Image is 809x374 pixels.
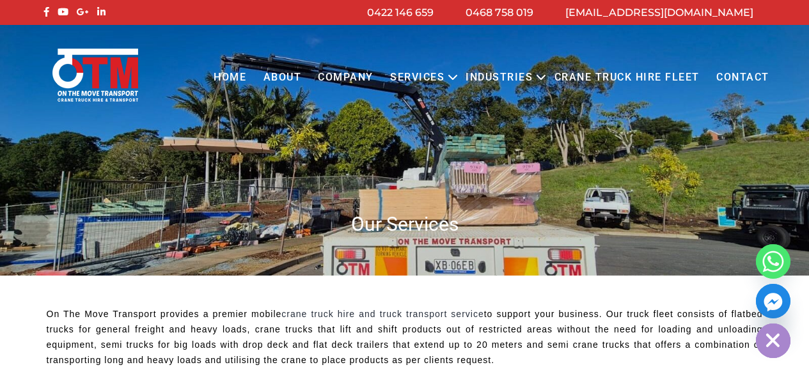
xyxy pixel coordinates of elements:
[47,307,763,368] p: On The Move Transport provides a premier mobile to support your business. Our truck fleet consist...
[756,284,790,318] a: Facebook_Messenger
[205,60,255,95] a: Home
[466,6,533,19] a: 0468 758 019
[367,6,434,19] a: 0422 146 659
[457,60,541,95] a: Industries
[546,60,707,95] a: Crane Truck Hire Fleet
[310,60,382,95] a: COMPANY
[708,60,778,95] a: Contact
[281,309,483,319] a: crane truck hire and truck transport service
[255,60,310,95] a: About
[756,244,790,279] a: Whatsapp
[40,212,769,237] h1: Our Services
[382,60,453,95] a: Services
[50,47,141,103] img: Otmtransport
[565,6,753,19] a: [EMAIL_ADDRESS][DOMAIN_NAME]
